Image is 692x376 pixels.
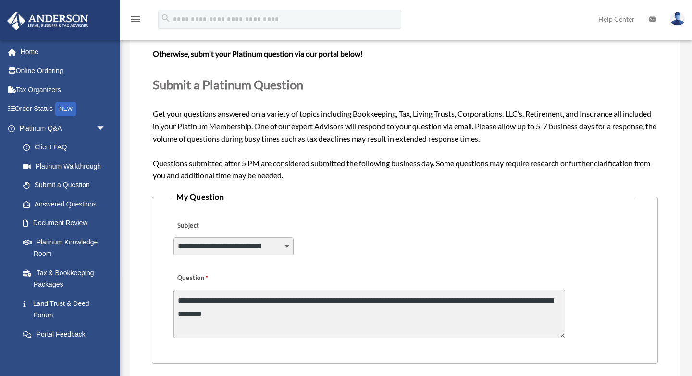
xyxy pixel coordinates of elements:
label: Question [173,272,248,285]
a: Portal Feedback [13,325,120,344]
a: Answered Questions [13,194,120,214]
i: search [161,13,171,24]
a: Tax & Bookkeeping Packages [13,263,120,294]
div: NEW [55,102,76,116]
a: Online Ordering [7,61,120,81]
a: Digital Productsarrow_drop_down [7,344,120,363]
a: menu [130,17,141,25]
a: Home [7,42,120,61]
img: User Pic [670,12,685,26]
a: Platinum Walkthrough [13,157,120,176]
a: Land Trust & Deed Forum [13,294,120,325]
span: arrow_drop_down [96,119,115,138]
span: Submit a Platinum Question [153,77,303,92]
span: arrow_drop_down [96,344,115,364]
img: Anderson Advisors Platinum Portal [4,12,91,30]
a: Order StatusNEW [7,99,120,119]
a: Tax Organizers [7,80,120,99]
a: Submit a Question [13,176,115,195]
b: Otherwise, submit your Platinum question via our portal below! [153,49,363,58]
a: Document Review [13,214,120,233]
legend: My Question [173,190,637,204]
a: Platinum Knowledge Room [13,232,120,263]
a: Platinum Q&Aarrow_drop_down [7,119,120,138]
a: Client FAQ [13,138,120,157]
span: Get your questions answered on a variety of topics including Bookkeeping, Tax, Living Trusts, Cor... [153,11,657,180]
i: menu [130,13,141,25]
label: Subject [173,219,265,233]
